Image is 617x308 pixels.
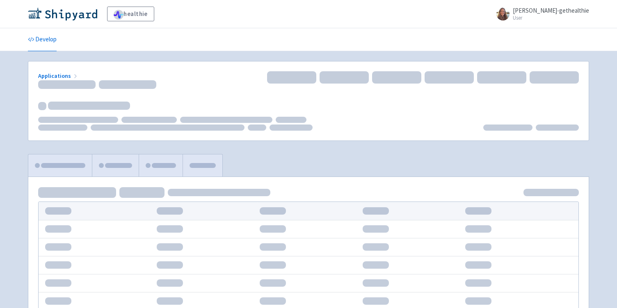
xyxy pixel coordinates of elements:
[513,7,589,14] span: [PERSON_NAME]-gethealthie
[107,7,154,21] a: healthie
[38,72,79,79] a: Applications
[513,15,589,20] small: User
[491,7,589,20] a: [PERSON_NAME]-gethealthie User
[28,28,57,51] a: Develop
[28,7,97,20] img: Shipyard logo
